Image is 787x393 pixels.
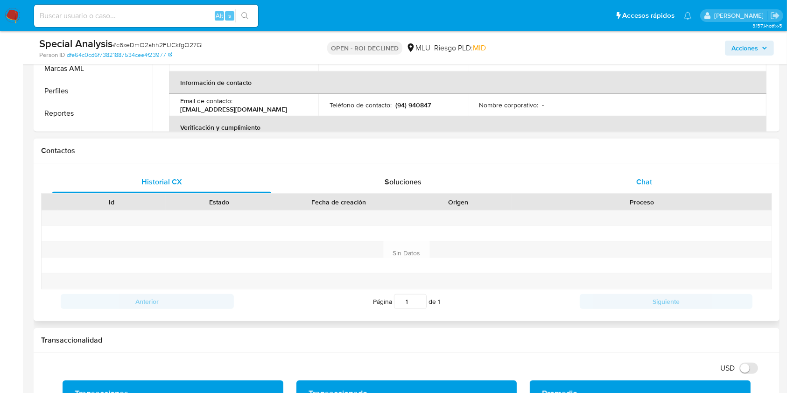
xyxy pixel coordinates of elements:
[169,71,766,94] th: Información de contacto
[141,176,182,187] span: Historial CX
[112,40,203,49] span: # c6xeDmO2ahh2FIJCkfgO27Gl
[385,176,422,187] span: Soluciones
[36,80,153,102] button: Perfiles
[34,10,258,22] input: Buscar usuario o caso...
[228,11,231,20] span: s
[67,51,172,59] a: dfe64c0cd6f73821887534cee4f23977
[725,41,774,56] button: Acciones
[438,297,440,306] span: 1
[327,42,402,55] p: OPEN - ROI DECLINED
[473,42,486,53] span: MID
[216,11,223,20] span: Alt
[61,294,234,309] button: Anterior
[622,11,675,21] span: Accesos rápidos
[479,56,539,64] p: Ingresos mensuales :
[406,43,430,53] div: MLU
[714,11,767,20] p: ximena.felix@mercadolibre.com
[180,56,213,64] p: Ocupación :
[770,11,780,21] a: Salir
[41,336,772,345] h1: Transaccionalidad
[330,56,364,64] p: Estado Civil :
[180,105,287,113] p: [EMAIL_ADDRESS][DOMAIN_NAME]
[373,294,440,309] span: Página de
[36,57,153,80] button: Marcas AML
[636,176,652,187] span: Chat
[542,56,582,64] p: UYU $70000
[172,197,267,207] div: Estado
[731,41,758,56] span: Acciones
[41,146,772,155] h1: Contactos
[684,12,692,20] a: Notificaciones
[395,101,431,109] p: (94) 940847
[169,116,766,139] th: Verificación y cumplimiento
[752,22,782,29] span: 3.157.1-hotfix-5
[36,102,153,125] button: Reportes
[434,43,486,53] span: Riesgo PLD:
[542,101,544,109] p: -
[64,197,159,207] div: Id
[411,197,506,207] div: Origen
[180,97,232,105] p: Email de contacto :
[39,36,112,51] b: Special Analysis
[479,101,538,109] p: Nombre corporativo :
[580,294,753,309] button: Siguiente
[235,9,254,22] button: search-icon
[36,125,153,147] button: Restricciones Nuevo Mundo
[280,197,398,207] div: Fecha de creación
[368,56,399,64] p: Divorciado
[519,197,765,207] div: Proceso
[330,101,392,109] p: Teléfono de contacto :
[39,51,65,59] b: Person ID
[217,56,280,64] p: Trabajador autonomo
